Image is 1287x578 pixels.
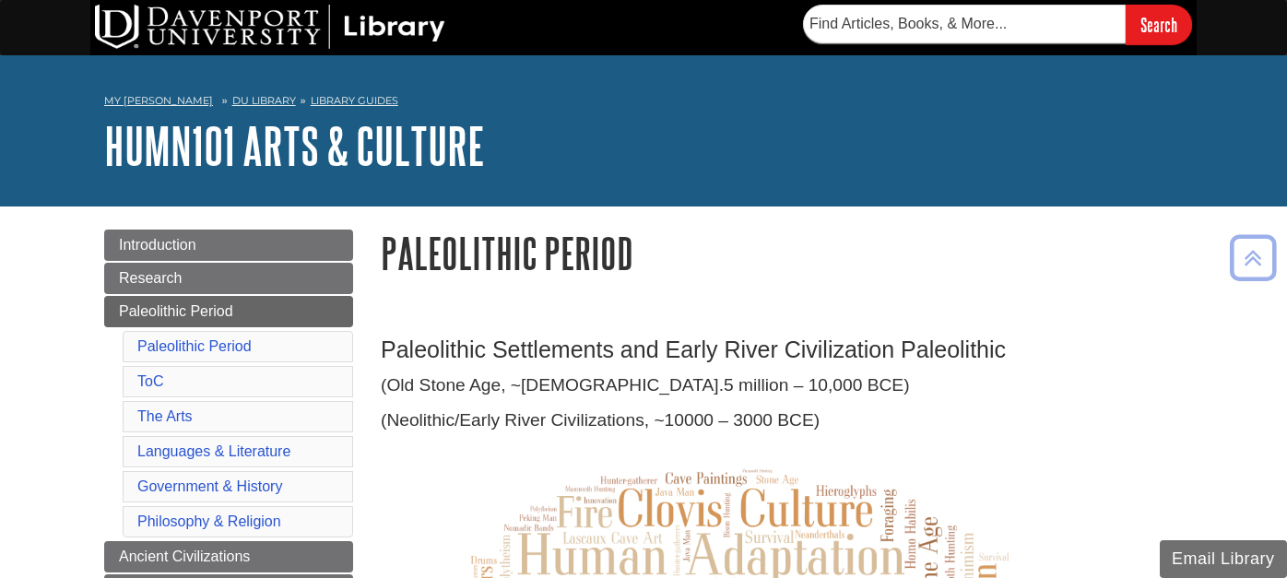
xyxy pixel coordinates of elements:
[311,94,398,107] a: Library Guides
[104,93,213,109] a: My [PERSON_NAME]
[104,230,353,261] a: Introduction
[381,230,1183,277] h1: Paleolithic Period
[803,5,1126,43] input: Find Articles, Books, & More...
[137,338,252,354] a: Paleolithic Period
[1160,540,1287,578] button: Email Library
[95,5,445,49] img: DU Library
[137,408,193,424] a: The Arts
[381,407,1183,434] p: (Neolithic/Early River Civilizations, ~10000 – 3000 BCE)
[104,296,353,327] a: Paleolithic Period
[1223,245,1282,270] a: Back to Top
[137,478,282,494] a: Government & History
[119,237,196,253] span: Introduction
[381,372,1183,399] p: (Old Stone Age, ~[DEMOGRAPHIC_DATA].5 million – 10,000 BCE)
[104,541,353,572] a: Ancient Civilizations
[119,303,233,319] span: Paleolithic Period
[119,270,182,286] span: Research
[119,549,250,564] span: Ancient Civilizations
[137,443,290,459] a: Languages & Literature
[1126,5,1192,44] input: Search
[137,373,163,389] a: ToC
[104,263,353,294] a: Research
[803,5,1192,44] form: Searches DU Library's articles, books, and more
[381,336,1183,363] h3: Paleolithic Settlements and Early River Civilization Paleolithic
[104,88,1183,118] nav: breadcrumb
[232,94,296,107] a: DU Library
[104,117,485,174] a: HUMN101 Arts & Culture
[137,513,281,529] a: Philosophy & Religion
